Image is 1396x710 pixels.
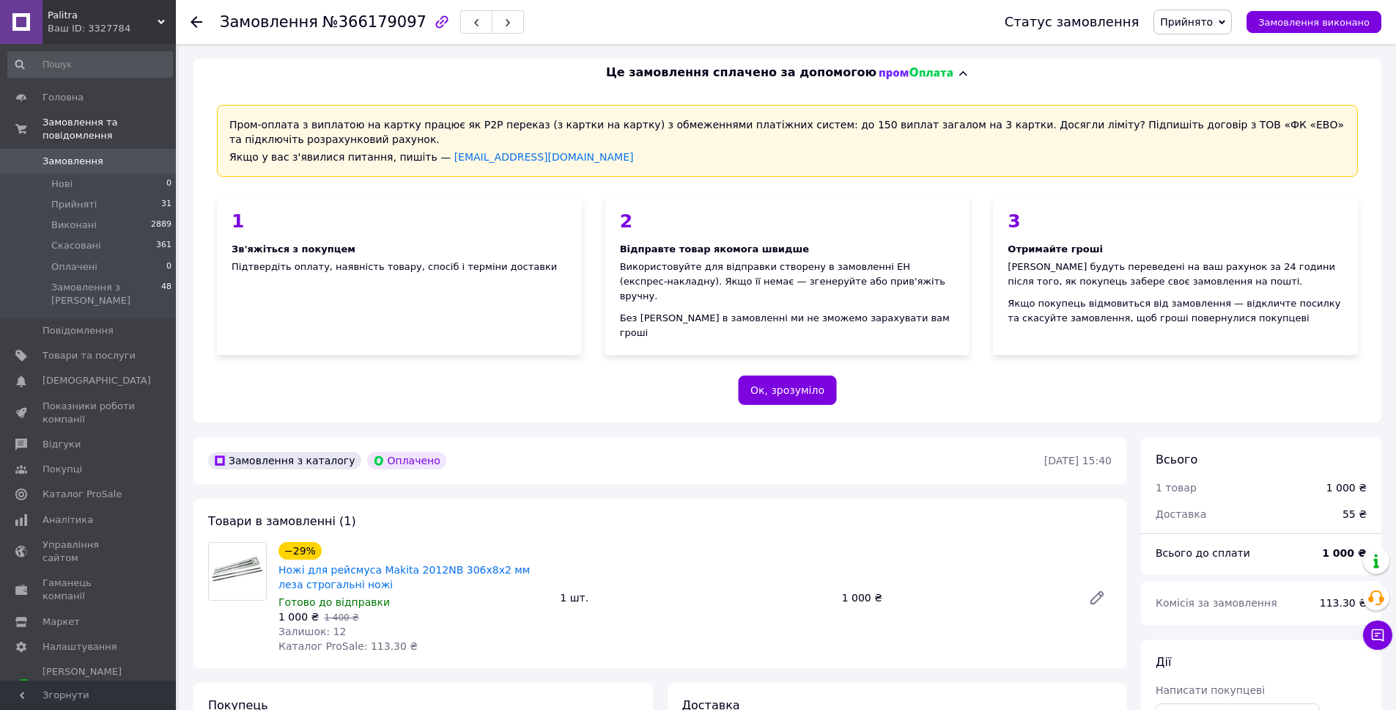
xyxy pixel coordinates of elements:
div: Статус замовлення [1005,15,1140,29]
button: Ок, зрозуміло [738,376,837,405]
span: Показники роботи компанії [43,400,136,426]
span: Покупці [43,463,82,476]
span: 48 [161,281,171,307]
div: Замовлення з каталогу [208,452,361,469]
span: Комісія за замовлення [1156,597,1277,609]
span: Замовлення та повідомлення [43,116,176,142]
span: Всього до сплати [1156,547,1250,559]
span: Товари в замовленні (1) [208,514,356,528]
div: Пром-оплата з виплатою на картку працює як P2P переказ (з картки на картку) з обмеженнями платіжн... [217,105,1358,177]
div: −29% [278,542,322,560]
span: Відправте товар якомога швидше [620,244,809,255]
span: Гаманець компанії [43,577,136,603]
span: Залишок: 12 [278,626,346,637]
a: [EMAIL_ADDRESS][DOMAIN_NAME] [454,151,634,163]
span: 0 [166,177,171,191]
span: Каталог ProSale: 113.30 ₴ [278,640,418,652]
a: Редагувати [1082,583,1112,612]
div: 1 шт. [554,588,835,608]
span: Товари та послуги [43,349,136,362]
span: Замовлення [220,13,318,31]
span: 1 товар [1156,482,1197,494]
button: Замовлення виконано [1247,11,1381,33]
span: Головна [43,91,84,104]
span: Оплачені [51,260,97,274]
span: 0 [166,260,171,274]
button: Чат з покупцем [1363,621,1392,650]
span: Зв'яжіться з покупцем [232,244,355,255]
div: Без [PERSON_NAME] в замовленні ми не зможемо зарахувати вам гроші [620,311,956,340]
span: Аналітика [43,513,93,527]
div: 2 [620,212,956,230]
div: 55 ₴ [1334,498,1375,530]
div: Оплачено [367,452,446,469]
span: Замовлення виконано [1258,17,1370,28]
span: Повідомлення [43,324,114,337]
span: Налаштування [43,640,117,654]
span: №366179097 [322,13,426,31]
div: 1 000 ₴ [836,588,1076,608]
div: Підтвердіть оплату, наявність товару, спосіб і терміни доставки [217,197,582,355]
span: Готово до відправки [278,596,390,608]
span: Всього [1156,453,1197,466]
div: 3 [1008,212,1343,230]
div: Використовуйте для відправки створену в замовленні ЕН (експрес-накладну). Якщо її немає — згенеру... [620,260,956,304]
span: Відгуки [43,438,81,451]
div: Ваш ID: 3327784 [48,22,176,35]
span: Замовлення [43,155,103,168]
span: Замовлення з [PERSON_NAME] [51,281,161,307]
span: Скасовані [51,239,101,252]
span: 2889 [151,219,171,232]
span: Написати покупцеві [1156,684,1265,696]
span: 1 400 ₴ [324,612,358,623]
span: 113.30 ₴ [1320,597,1367,609]
div: Якщо у вас з'явилися питання, пишіть — [229,150,1345,164]
span: Дії [1156,655,1171,669]
span: [DEMOGRAPHIC_DATA] [43,374,151,387]
span: Маркет [43,615,80,629]
time: [DATE] 15:40 [1044,455,1112,466]
span: Palitra [48,9,158,22]
span: 361 [156,239,171,252]
span: [PERSON_NAME] та рахунки [43,665,136,706]
span: Каталог ProSale [43,488,122,501]
a: Ножі для рейсмуса Makita 2012NB 306x8x2 мм леза строгальні ножі [278,564,530,590]
span: Отримайте гроші [1008,244,1103,255]
span: 31 [161,198,171,211]
div: Повернутися назад [191,15,202,29]
span: Доставка [1156,508,1206,520]
span: Прийнято [1160,16,1213,28]
img: Ножі для рейсмуса Makita 2012NB 306x8x2 мм леза строгальні ножі [209,543,266,600]
span: Виконані [51,219,97,232]
span: Нові [51,177,73,191]
span: Це замовлення сплачено за допомогою [606,65,876,81]
input: Пошук [7,51,173,78]
b: 1 000 ₴ [1322,547,1367,559]
div: Якщо покупець відмовиться від замовлення — відкличте посилку та скасуйте замовлення, щоб гроші по... [1008,296,1343,326]
div: [PERSON_NAME] будуть переведені на ваш рахунок за 24 години після того, як покупець забере своє з... [1008,260,1343,289]
div: 1 000 ₴ [1326,480,1367,495]
span: 1 000 ₴ [278,611,319,623]
span: Управління сайтом [43,538,136,565]
div: 1 [232,212,567,230]
span: Прийняті [51,198,97,211]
